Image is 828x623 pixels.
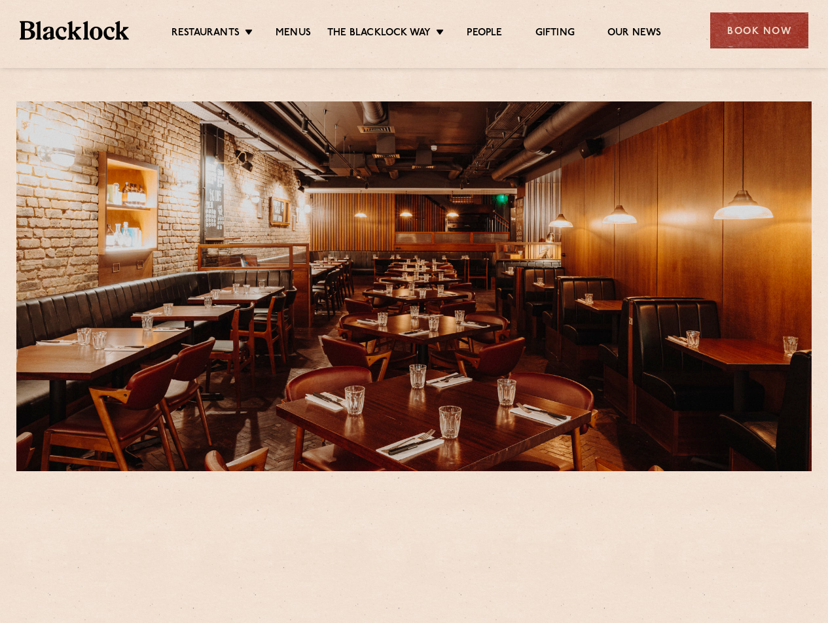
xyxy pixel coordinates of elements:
a: Gifting [535,27,575,41]
a: People [467,27,502,41]
a: Restaurants [171,27,240,41]
a: Our News [607,27,662,41]
a: The Blacklock Way [327,27,431,41]
img: BL_Textured_Logo-footer-cropped.svg [20,21,129,39]
div: Book Now [710,12,808,48]
a: Menus [276,27,311,41]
